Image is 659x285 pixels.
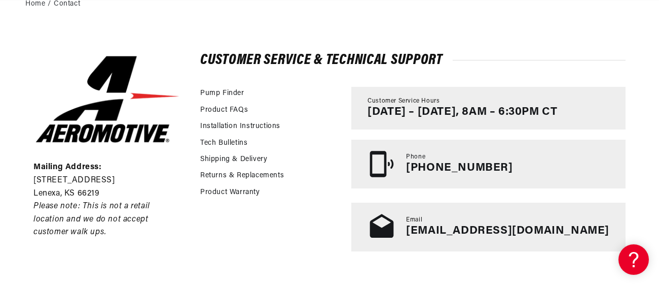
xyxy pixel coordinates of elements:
a: Shipping & Delivery [200,154,267,165]
p: Lenexa, KS 66219 [33,187,181,201]
a: Product FAQs [200,105,248,116]
a: Product Warranty [200,187,260,198]
em: Please note: This is not a retail location and we do not accept customer walk ups. [33,202,150,236]
span: Email [406,216,422,225]
p: [STREET_ADDRESS] [33,174,181,187]
a: Pump Finder [200,88,244,99]
p: [PHONE_NUMBER] [406,162,512,175]
strong: Mailing Address: [33,163,102,171]
a: Installation Instructions [200,121,280,132]
p: [DATE] – [DATE], 8AM – 6:30PM CT [368,106,557,119]
a: Phone [PHONE_NUMBER] [351,140,626,188]
a: Returns & Replacements [200,170,284,181]
h2: Customer Service & Technical Support [200,54,626,67]
a: Tech Bulletins [200,138,247,149]
a: [EMAIL_ADDRESS][DOMAIN_NAME] [406,225,609,237]
span: Customer Service Hours [368,97,440,106]
span: Phone [406,153,425,162]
